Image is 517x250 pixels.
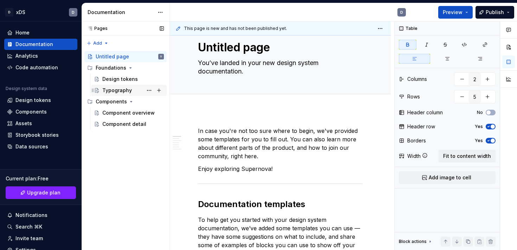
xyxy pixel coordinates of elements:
div: Home [15,29,30,36]
button: Fit to content width [439,150,496,162]
div: Design tokens [15,97,51,104]
span: Add image to cell [429,174,471,181]
div: Page tree [84,51,167,130]
div: Pages [84,26,108,31]
div: Header column [407,109,443,116]
div: Columns [407,76,427,83]
div: Untitled page [96,53,129,60]
a: Untitled pageD [84,51,167,62]
a: Storybook stories [4,129,77,141]
p: In case you're not too sure where to begin, we've provided some templates for you to fill out. Yo... [198,127,363,160]
div: Documentation [15,41,53,48]
a: Home [4,27,77,38]
div: Block actions [399,239,427,244]
div: Components [15,108,47,115]
span: This page is new and has not been published yet. [184,26,287,31]
div: Typography [102,87,132,94]
div: Rows [407,93,420,100]
button: Notifications [4,210,77,221]
div: Current plan : Free [6,175,76,182]
button: Add [84,38,111,48]
div: Storybook stories [15,132,59,139]
label: No [477,110,483,115]
div: D [5,8,13,17]
div: Component overview [102,109,155,116]
textarea: Untitled page [197,39,361,56]
p: Enjoy exploring Supernova! [198,165,363,173]
div: Design system data [6,86,47,91]
a: Typography [91,85,167,96]
div: Code automation [15,64,58,71]
a: Invite team [4,233,77,244]
a: Code automation [4,62,77,73]
span: Upgrade plan [27,189,60,196]
div: Components [96,98,127,105]
div: Design tokens [102,76,138,83]
span: Fit to content width [443,153,491,160]
div: Assets [15,120,32,127]
span: Publish [486,9,504,16]
a: Data sources [4,141,77,152]
div: xDS [16,9,25,16]
span: Add [93,40,102,46]
div: Notifications [15,212,47,219]
button: Search ⌘K [4,221,77,232]
div: Data sources [15,143,48,150]
a: Design tokens [4,95,77,106]
a: Component overview [91,107,167,118]
label: Yes [475,138,483,143]
button: DxDSD [1,5,80,20]
label: Yes [475,124,483,129]
a: Components [4,106,77,117]
div: Header row [407,123,435,130]
h2: Documentation templates [198,199,363,210]
div: Borders [407,137,426,144]
div: Components [84,96,167,107]
a: Component detail [91,118,167,130]
div: Width [407,153,421,160]
button: Preview [438,6,473,19]
div: D [400,9,403,15]
div: Foundations [84,62,167,73]
div: Documentation [88,9,154,16]
button: Upgrade plan [6,186,76,199]
div: Component detail [102,121,146,128]
a: Analytics [4,50,77,62]
a: Assets [4,118,77,129]
a: Documentation [4,39,77,50]
div: D [72,9,75,15]
div: Analytics [15,52,38,59]
textarea: You’ve landed in your new design system documentation. [197,57,361,77]
div: Invite team [15,235,43,242]
div: Foundations [96,64,126,71]
button: Add image to cell [399,171,496,184]
a: Design tokens [91,73,167,85]
div: Search ⌘K [15,223,42,230]
div: Block actions [399,237,433,246]
button: Publish [475,6,514,19]
span: Preview [443,9,462,16]
div: D [160,53,162,60]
